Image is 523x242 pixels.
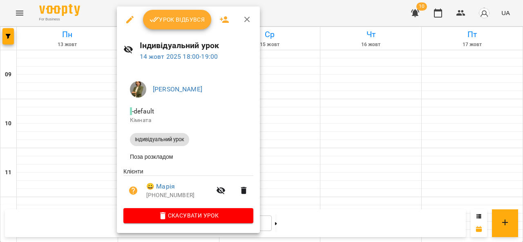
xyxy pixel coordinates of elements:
button: Скасувати Урок [123,208,253,223]
p: [PHONE_NUMBER] [146,191,211,200]
h6: Індивідуальний урок [140,39,254,52]
img: b1179f788af7824fe612d7ba673f9862.png [130,81,146,98]
span: Індивідуальний урок [130,136,189,143]
button: Урок відбувся [143,10,212,29]
li: Поза розкладом [123,149,253,164]
ul: Клієнти [123,167,253,208]
span: - default [130,107,156,115]
a: 14 жовт 2025 18:00-19:00 [140,53,218,60]
a: [PERSON_NAME] [153,85,202,93]
span: Скасувати Урок [130,211,247,220]
p: Кімната [130,116,247,124]
button: Візит ще не сплачено. Додати оплату? [123,181,143,200]
a: 😀 Марія [146,182,175,191]
span: Урок відбувся [150,15,205,24]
